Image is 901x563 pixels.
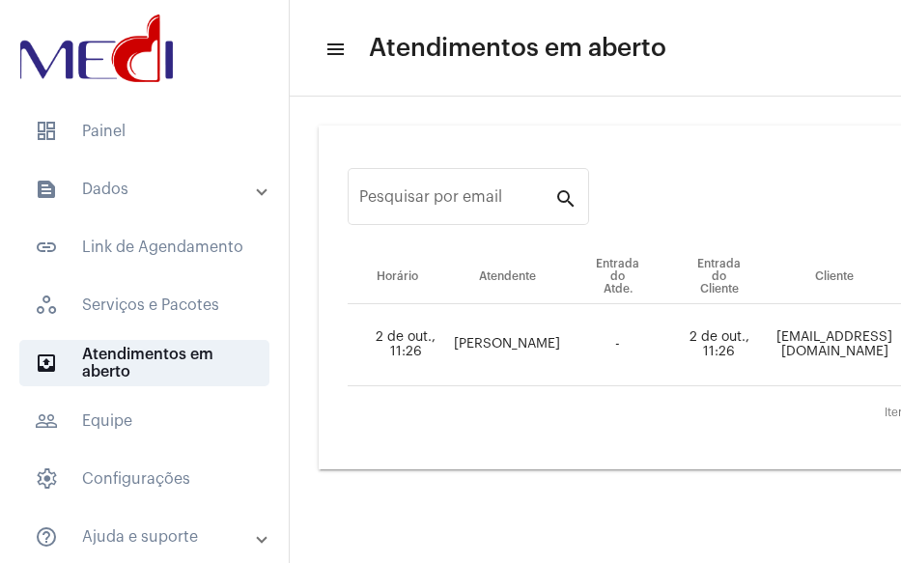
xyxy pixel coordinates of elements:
[35,236,58,259] mat-icon: sidenav icon
[19,398,269,444] span: Equipe
[668,250,770,304] th: Entrada do Cliente
[348,250,447,304] th: Horário
[35,525,258,549] mat-panel-title: Ajuda e suporte
[35,178,58,201] mat-icon: sidenav icon
[348,304,447,386] td: 2 de out., 11:26
[554,186,577,210] mat-icon: search
[567,304,668,386] td: -
[35,525,58,549] mat-icon: sidenav icon
[324,38,344,61] mat-icon: sidenav icon
[447,250,567,304] th: Atendente
[668,304,770,386] td: 2 de out., 11:26
[19,456,269,502] span: Configurações
[19,340,269,386] span: Atendimentos em aberto
[369,33,666,64] span: Atendimentos em aberto
[35,467,58,491] span: sidenav icon
[12,166,289,212] mat-expansion-panel-header: sidenav iconDados
[19,108,269,155] span: Painel
[19,282,269,328] span: Serviços e Pacotes
[35,120,58,143] span: sidenav icon
[770,250,899,304] th: Cliente
[15,10,178,87] img: d3a1b5fa-500b-b90f-5a1c-719c20e9830b.png
[12,514,289,560] mat-expansion-panel-header: sidenav iconAjuda e suporte
[359,192,554,210] input: Pesquisar por email
[19,224,269,270] span: Link de Agendamento
[35,352,58,375] mat-icon: sidenav icon
[35,294,58,317] span: sidenav icon
[447,304,567,386] td: [PERSON_NAME]
[35,178,258,201] mat-panel-title: Dados
[567,250,668,304] th: Entrada do Atde.
[770,304,899,386] td: [EMAIL_ADDRESS][DOMAIN_NAME]
[35,409,58,433] mat-icon: sidenav icon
